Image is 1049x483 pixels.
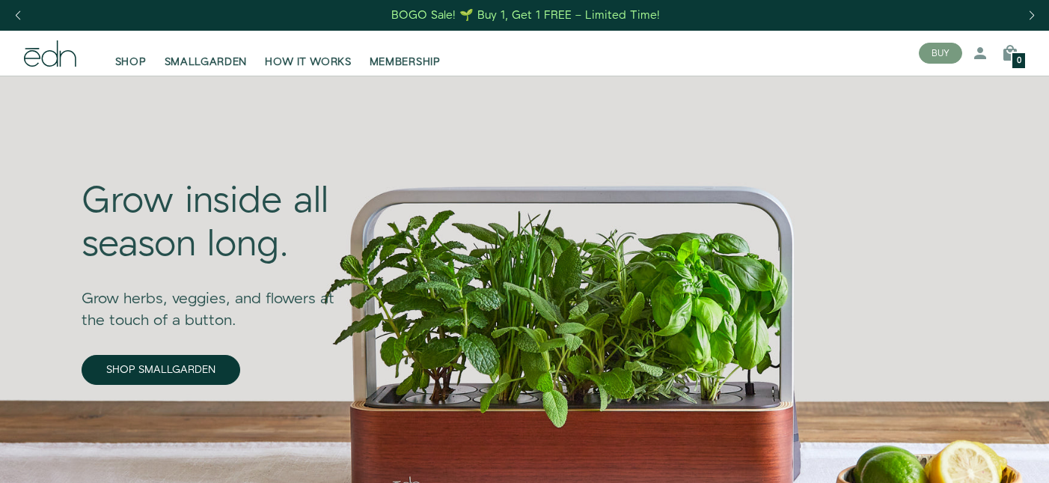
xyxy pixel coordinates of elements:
div: Grow herbs, veggies, and flowers at the touch of a button. [82,267,357,332]
div: Grow inside all season long. [82,180,357,267]
span: HOW IT WORKS [265,55,351,70]
div: BOGO Sale! 🌱 Buy 1, Get 1 FREE – Limited Time! [391,7,660,23]
span: SMALLGARDEN [165,55,248,70]
span: MEMBERSHIP [370,55,441,70]
a: SHOP [106,37,156,70]
a: HOW IT WORKS [256,37,360,70]
a: BOGO Sale! 🌱 Buy 1, Get 1 FREE – Limited Time! [391,4,662,27]
a: MEMBERSHIP [361,37,450,70]
a: SMALLGARDEN [156,37,257,70]
span: SHOP [115,55,147,70]
a: SHOP SMALLGARDEN [82,355,240,385]
span: 0 [1017,57,1021,65]
button: BUY [919,43,962,64]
